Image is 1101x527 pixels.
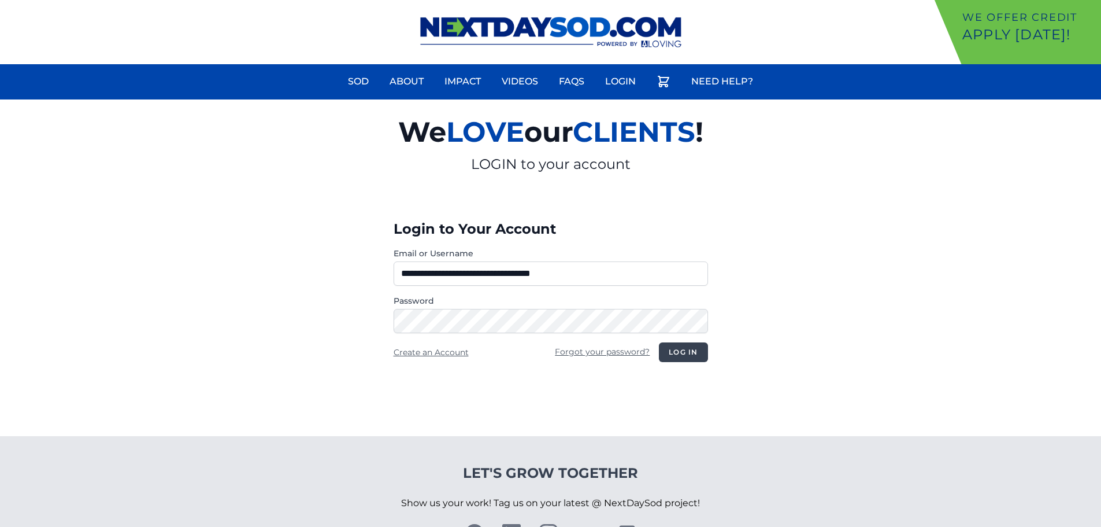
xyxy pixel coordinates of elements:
[659,342,707,362] button: Log in
[394,295,708,307] label: Password
[962,9,1096,25] p: We offer Credit
[684,68,760,95] a: Need Help?
[394,220,708,238] h3: Login to Your Account
[573,115,695,149] span: CLIENTS
[555,347,650,357] a: Forgot your password?
[383,68,431,95] a: About
[438,68,488,95] a: Impact
[962,25,1096,44] p: Apply [DATE]!
[264,109,837,155] h2: We our !
[394,248,708,259] label: Email or Username
[495,68,545,95] a: Videos
[598,68,643,95] a: Login
[394,347,469,358] a: Create an Account
[446,115,524,149] span: LOVE
[552,68,591,95] a: FAQs
[401,482,700,524] p: Show us your work! Tag us on your latest @ NextDaySod project!
[401,464,700,482] h4: Let's Grow Together
[264,155,837,174] p: LOGIN to your account
[341,68,376,95] a: Sod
